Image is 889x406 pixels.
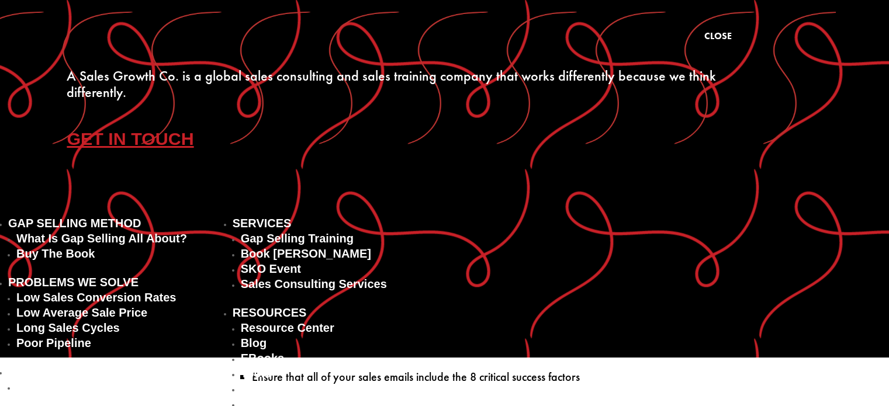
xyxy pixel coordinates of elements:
[241,352,284,365] a: eBooks
[8,217,141,230] a: Gap Selling Method
[8,276,139,289] a: Problems We Solve
[16,380,224,393] a: Gap Selling Problem-Centric Training
[241,277,387,290] a: Sales Consulting Services
[67,123,212,154] a: Get In Touch
[8,365,134,378] a: Self Paced Course
[16,291,176,304] a: Low Sales Conversion Rates
[233,306,307,319] a: Resources
[16,336,91,349] a: Poor Pipeline
[16,247,95,260] a: Buy The Book
[16,306,147,319] a: Low Average Sale Price
[704,30,732,42] span: Close
[233,217,292,230] a: Services
[241,262,301,275] a: SKO Event
[16,232,187,245] a: What is Gap Selling all about?
[241,336,267,349] a: Blog
[241,382,279,395] a: Videos
[252,369,649,384] li: Ensure that all of your sales emails include the 8 critical success factors
[16,321,120,334] a: Long Sales Cycles
[67,68,745,100] div: A Sales Growth Co. is a global sales consulting and sales training company that works differently...
[241,367,271,380] a: Tools
[241,247,371,260] a: Book [PERSON_NAME]
[241,232,354,245] a: Gap Selling Training
[241,321,334,334] a: Resource Center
